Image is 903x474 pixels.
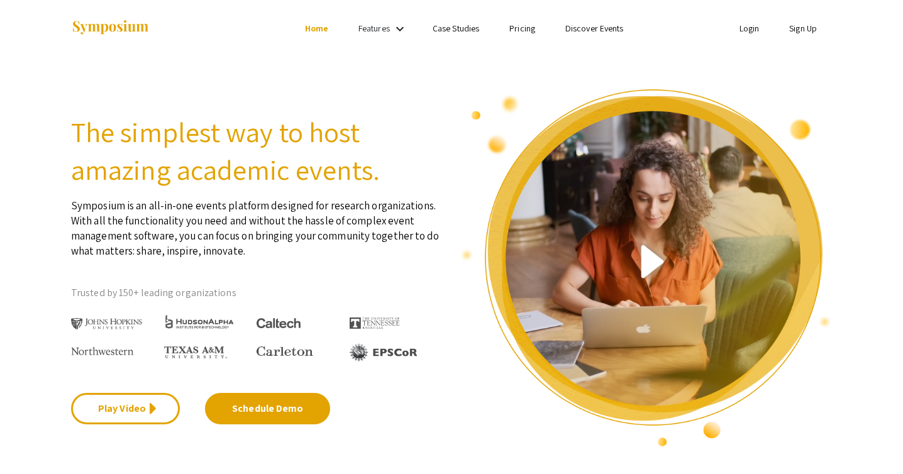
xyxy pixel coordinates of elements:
img: Caltech [257,318,301,329]
a: Home [305,23,328,34]
a: Pricing [509,23,535,34]
img: video overview of Symposium [461,88,832,448]
img: HudsonAlpha [164,314,235,329]
img: The University of Tennessee [350,317,400,329]
a: Discover Events [565,23,624,34]
a: Play Video [71,393,180,424]
img: Johns Hopkins University [71,318,142,330]
a: Login [740,23,760,34]
p: Trusted by 150+ leading organizations [71,284,442,302]
a: Sign Up [789,23,817,34]
mat-icon: Expand Features list [392,21,407,36]
a: Case Studies [433,23,479,34]
p: Symposium is an all-in-one events platform designed for research organizations. With all the func... [71,189,442,258]
img: Texas A&M University [164,346,227,359]
h2: The simplest way to host amazing academic events. [71,113,442,189]
img: EPSCOR [350,343,419,361]
img: Northwestern [71,347,134,355]
img: Carleton [257,346,313,356]
a: Schedule Demo [205,393,330,424]
a: Features [358,23,390,34]
img: Symposium by ForagerOne [71,19,150,36]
